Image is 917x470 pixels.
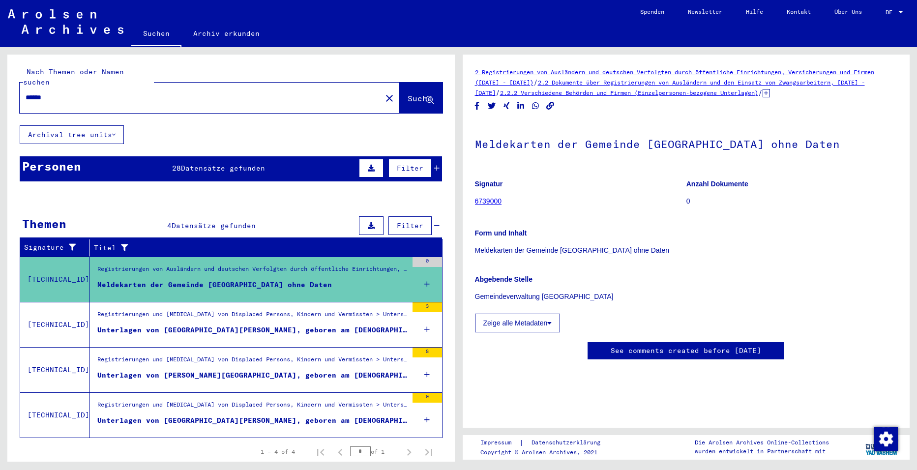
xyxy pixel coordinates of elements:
button: Last page [419,442,439,462]
a: 6739000 [475,197,502,205]
div: Signature [24,240,92,256]
button: Share on WhatsApp [531,100,541,112]
mat-icon: close [384,92,395,104]
a: See comments created before [DATE] [611,346,761,356]
div: Registrierungen und [MEDICAL_DATA] von Displaced Persons, Kindern und Vermissten > Unterstützungs... [97,355,408,369]
button: Clear [380,88,399,108]
a: Impressum [480,438,519,448]
b: Anzahl Dokumente [686,180,748,188]
div: Titel [94,240,433,256]
img: Zustimmung ändern [874,427,898,451]
span: / [758,88,763,97]
div: Registrierungen von Ausländern und deutschen Verfolgten durch öffentliche Einrichtungen, Versiche... [97,264,408,278]
button: Previous page [330,442,350,462]
b: Signatur [475,180,503,188]
mat-label: Nach Themen oder Namen suchen [23,67,124,87]
a: Datenschutzerklärung [524,438,612,448]
a: 2 Registrierungen von Ausländern und deutschen Verfolgten durch öffentliche Einrichtungen, Versic... [475,68,874,86]
button: Filter [388,216,432,235]
div: 1 – 4 of 4 [261,447,295,456]
img: yv_logo.png [863,435,900,459]
button: Share on Facebook [472,100,482,112]
span: / [496,88,500,97]
div: Titel [94,243,423,253]
a: Archiv erkunden [181,22,271,45]
button: Copy link [545,100,556,112]
td: [TECHNICAL_ID] [20,347,90,392]
span: Filter [397,221,423,230]
button: Archival tree units [20,125,124,144]
button: Suche [399,83,443,113]
span: 28 [172,164,181,173]
div: Unterlagen von [GEOGRAPHIC_DATA][PERSON_NAME], geboren am [DEMOGRAPHIC_DATA], geboren in [GEOGRAP... [97,325,408,335]
a: Suchen [131,22,181,47]
div: Meldekarten der Gemeinde [GEOGRAPHIC_DATA] ohne Daten [97,280,332,290]
p: 0 [686,196,897,206]
div: of 1 [350,447,399,456]
button: Share on LinkedIn [516,100,526,112]
button: Share on Xing [502,100,512,112]
button: Next page [399,442,419,462]
div: Personen [22,157,81,175]
p: Die Arolsen Archives Online-Collections [695,438,829,447]
div: Unterlagen von [GEOGRAPHIC_DATA][PERSON_NAME], geboren am [DEMOGRAPHIC_DATA], geboren in [GEOGRAP... [97,415,408,426]
p: wurden entwickelt in Partnerschaft mit [695,447,829,456]
div: Registrierungen und [MEDICAL_DATA] von Displaced Persons, Kindern und Vermissten > Unterstützungs... [97,310,408,323]
p: Meldekarten der Gemeinde [GEOGRAPHIC_DATA] ohne Daten [475,245,898,256]
img: Arolsen_neg.svg [8,9,123,34]
td: [TECHNICAL_ID] [20,392,90,438]
b: Abgebende Stelle [475,275,532,283]
span: Filter [397,164,423,173]
button: First page [311,442,330,462]
div: Signature [24,242,82,253]
p: Gemeindeverwaltung [GEOGRAPHIC_DATA] [475,292,898,302]
button: Share on Twitter [487,100,497,112]
b: Form und Inhalt [475,229,527,237]
div: | [480,438,612,448]
div: Registrierungen und [MEDICAL_DATA] von Displaced Persons, Kindern und Vermissten > Unterstützungs... [97,400,408,414]
div: Unterlagen von [PERSON_NAME][GEOGRAPHIC_DATA], geboren am [DEMOGRAPHIC_DATA], geboren in [GEOGRAP... [97,370,408,381]
a: 2.2 Dokumente über Registrierungen von Ausländern und den Einsatz von Zwangsarbeitern, [DATE] - [... [475,79,865,96]
h1: Meldekarten der Gemeinde [GEOGRAPHIC_DATA] ohne Daten [475,121,898,165]
button: Filter [388,159,432,177]
span: Suche [408,93,432,103]
div: 9 [413,393,442,403]
a: 2.2.2 Verschiedene Behörden und Firmen (Einzelpersonen-bezogene Unterlagen) [500,89,758,96]
span: Datensätze gefunden [181,164,265,173]
span: DE [886,9,896,16]
button: Zeige alle Metadaten [475,314,561,332]
p: Copyright © Arolsen Archives, 2021 [480,448,612,457]
span: / [533,78,538,87]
